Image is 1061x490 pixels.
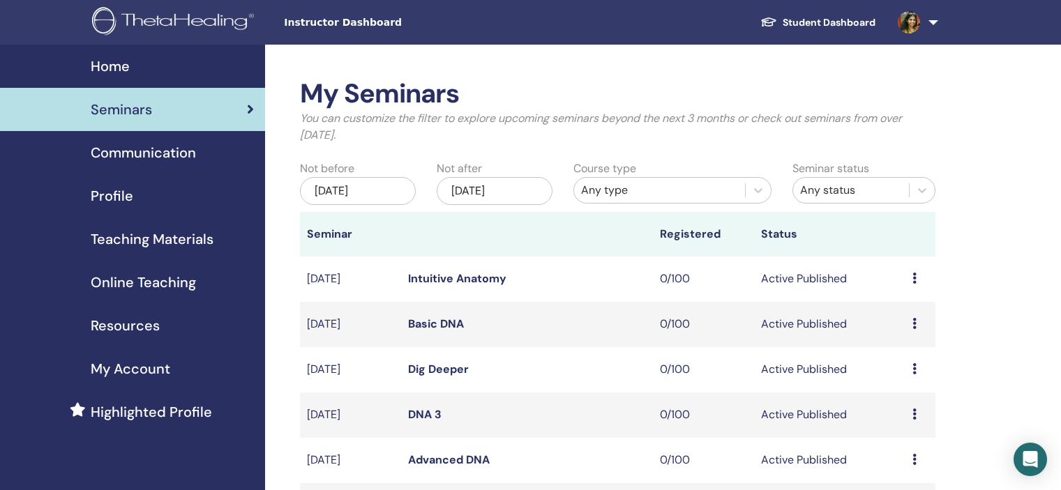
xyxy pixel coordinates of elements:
[754,257,905,302] td: Active Published
[653,212,754,257] th: Registered
[300,110,935,144] p: You can customize the filter to explore upcoming seminars beyond the next 3 months or check out s...
[754,347,905,392] td: Active Published
[754,392,905,438] td: Active Published
[653,347,754,392] td: 0/100
[754,212,905,257] th: Status
[760,16,777,28] img: graduation-cap-white.svg
[91,142,196,163] span: Communication
[408,452,490,467] a: Advanced DNA
[91,56,130,77] span: Home
[792,160,869,177] label: Seminar status
[749,10,887,36] a: Student Dashboard
[300,177,416,205] div: [DATE]
[300,347,401,392] td: [DATE]
[653,392,754,438] td: 0/100
[91,185,133,206] span: Profile
[653,257,754,302] td: 0/100
[91,272,196,293] span: Online Teaching
[408,362,469,376] a: Dig Deeper
[653,438,754,483] td: 0/100
[91,358,170,379] span: My Account
[92,7,259,38] img: logo.png
[754,302,905,347] td: Active Published
[300,438,401,483] td: [DATE]
[91,401,212,422] span: Highlighted Profile
[754,438,905,483] td: Active Published
[573,160,636,177] label: Course type
[408,316,464,331] a: Basic DNA
[91,99,152,120] span: Seminars
[300,78,935,110] h2: My Seminars
[300,160,354,177] label: Not before
[284,15,493,30] span: Instructor Dashboard
[898,11,920,33] img: default.jpg
[91,315,160,336] span: Resources
[437,160,482,177] label: Not after
[1014,443,1047,476] div: Open Intercom Messenger
[300,257,401,302] td: [DATE]
[300,302,401,347] td: [DATE]
[800,182,902,199] div: Any status
[653,302,754,347] td: 0/100
[91,229,213,250] span: Teaching Materials
[408,271,506,286] a: Intuitive Anatomy
[437,177,552,205] div: [DATE]
[300,212,401,257] th: Seminar
[408,407,442,422] a: DNA 3
[300,392,401,438] td: [DATE]
[581,182,738,199] div: Any type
